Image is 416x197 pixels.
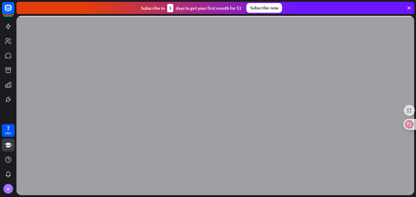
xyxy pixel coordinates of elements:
div: Subscribe in days to get your first month for $1 [141,4,241,12]
div: N [3,184,13,194]
div: 3 [167,4,173,12]
a: 7 days [2,124,15,137]
div: 7 [7,126,10,131]
div: Subscribe now [246,3,282,13]
div: days [5,131,11,135]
